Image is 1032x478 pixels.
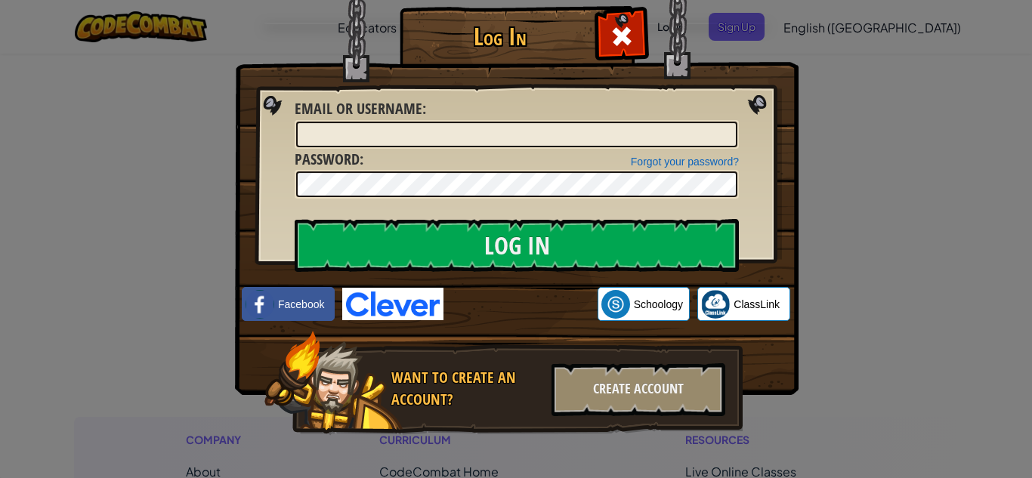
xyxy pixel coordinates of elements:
span: Email or Username [295,98,422,119]
img: clever-logo-blue.png [342,288,443,320]
iframe: Sign in with Google Button [443,288,598,321]
img: schoology.png [601,290,630,319]
label: : [295,149,363,171]
input: Log In [295,219,739,272]
span: Schoology [634,297,683,312]
label: : [295,98,426,120]
img: classlink-logo-small.png [701,290,730,319]
img: facebook_small.png [246,290,274,319]
h1: Log In [403,23,596,50]
div: Want to create an account? [391,367,542,410]
span: Facebook [278,297,324,312]
span: Password [295,149,360,169]
span: ClassLink [734,297,780,312]
a: Forgot your password? [631,156,739,168]
div: Create Account [552,363,725,416]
